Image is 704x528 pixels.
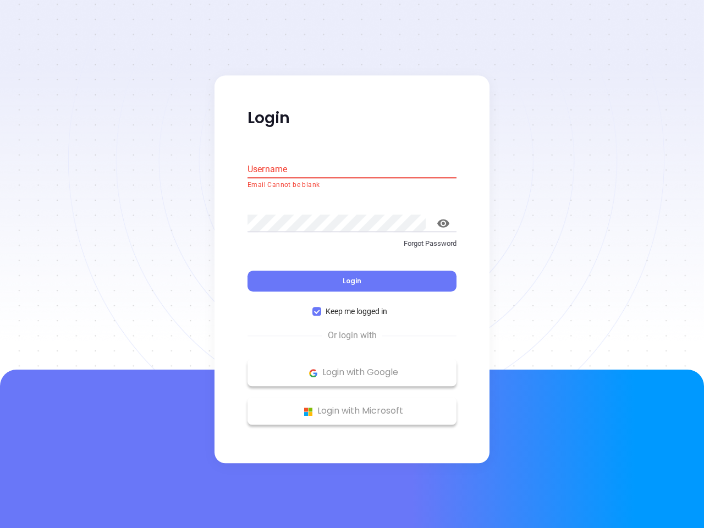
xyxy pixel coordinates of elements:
img: Microsoft Logo [301,405,315,419]
p: Login with Google [253,365,451,381]
p: Login [248,108,457,128]
button: toggle password visibility [430,210,457,237]
span: Keep me logged in [321,306,392,318]
span: Or login with [322,329,382,343]
span: Login [343,277,361,286]
p: Forgot Password [248,238,457,249]
p: Email Cannot be blank [248,180,457,191]
a: Forgot Password [248,238,457,258]
button: Google Logo Login with Google [248,359,457,387]
button: Microsoft Logo Login with Microsoft [248,398,457,425]
img: Google Logo [306,366,320,380]
button: Login [248,271,457,292]
p: Login with Microsoft [253,403,451,420]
